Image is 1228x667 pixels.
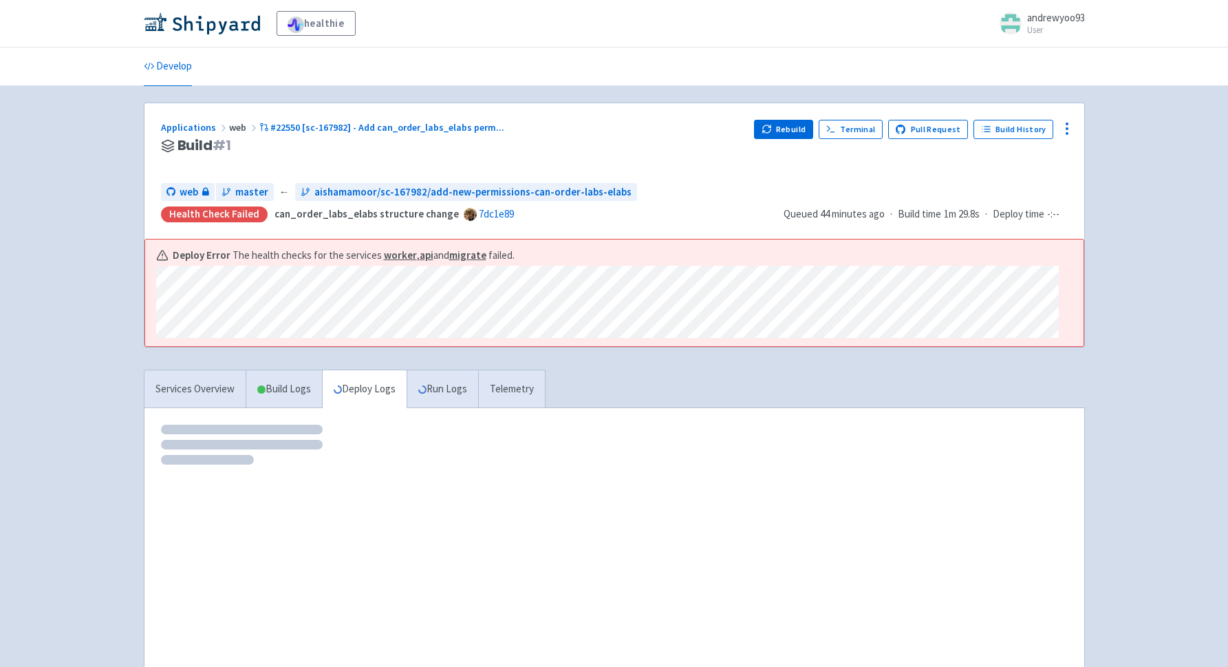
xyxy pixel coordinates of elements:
[479,207,514,220] a: 7dc1e89
[888,120,969,139] a: Pull Request
[177,138,231,153] span: Build
[314,184,632,200] span: aishamamoor/sc-167982/add-new-permissions-can-order-labs-elabs
[295,183,637,202] a: aishamamoor/sc-167982/add-new-permissions-can-order-labs-elabs
[144,370,246,408] a: Services Overview
[213,136,231,155] span: # 1
[820,207,885,220] time: 44 minutes ago
[754,120,813,139] button: Rebuild
[898,207,941,222] span: Build time
[449,248,486,262] a: migrate
[1027,11,1085,24] span: andrewyoo93
[144,12,260,34] img: Shipyard logo
[270,121,504,134] span: #22550 [sc-167982] - Add can_order_labs_elabs perm ...
[180,184,198,200] span: web
[235,184,268,200] span: master
[819,120,883,139] a: Terminal
[279,184,290,200] span: ←
[407,370,478,408] a: Run Logs
[322,370,407,408] a: Deploy Logs
[229,121,259,134] span: web
[1027,25,1085,34] small: User
[216,183,274,202] a: master
[973,120,1053,139] a: Build History
[944,207,980,222] span: 1m 29.8s
[478,370,545,408] a: Telemetry
[274,207,459,220] strong: can_order_labs_elabs structure change
[384,248,417,262] a: worker
[144,47,192,86] a: Develop
[259,121,507,134] a: #22550 [sc-167982] - Add can_order_labs_elabs perm...
[784,207,885,220] span: Queued
[246,370,322,408] a: Build Logs
[161,121,229,134] a: Applications
[233,248,515,264] span: The health checks for the services , and failed.
[173,248,230,264] b: Deploy Error
[277,11,356,36] a: healthie
[991,12,1085,34] a: andrewyoo93 User
[161,207,268,222] div: Health check failed
[420,248,433,262] a: api
[161,183,215,202] a: web
[1047,207,1059,222] span: -:--
[784,207,1068,222] div: · ·
[993,207,1044,222] span: Deploy time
